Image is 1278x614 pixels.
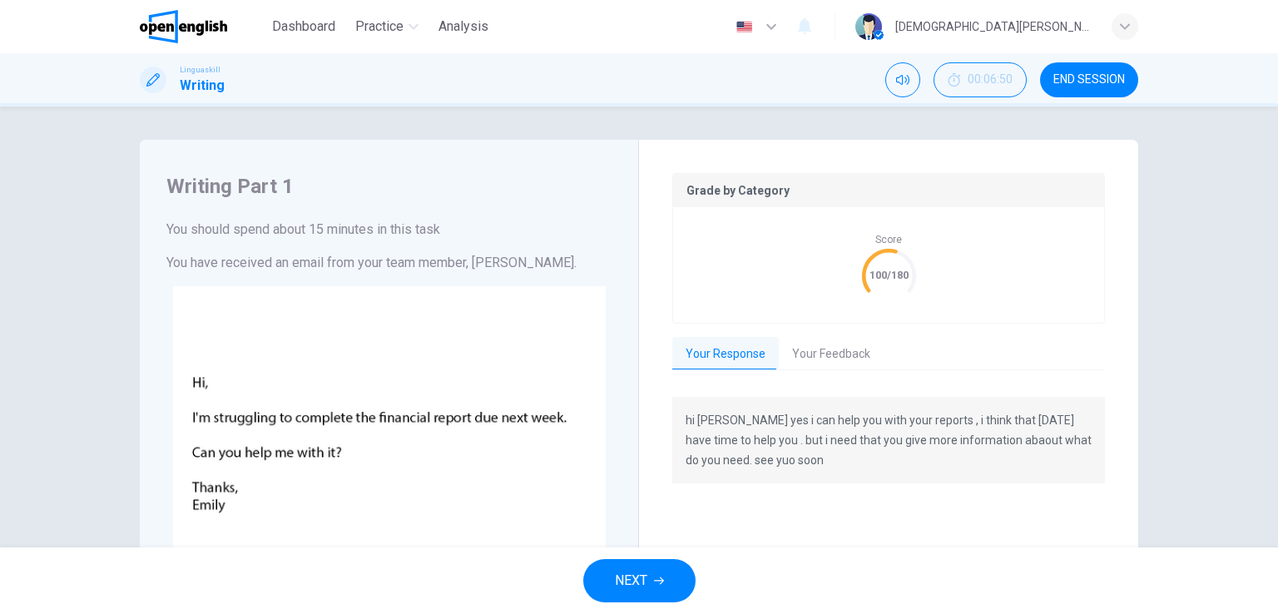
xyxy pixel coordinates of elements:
h1: Writing [180,76,225,96]
div: Hide [934,62,1027,97]
span: 00:06:50 [968,73,1013,87]
span: Practice [355,17,404,37]
button: Practice [349,12,425,42]
span: END SESSION [1053,73,1125,87]
h6: You should spend about 15 minutes in this task [166,220,612,240]
button: Click to Zoom [317,439,462,479]
button: Analysis [432,12,495,42]
a: OpenEnglish logo [140,10,265,43]
img: Profile picture [855,13,882,40]
p: hi [PERSON_NAME] yes i can help you with your reports , i think that [DATE] have time to help you... [686,410,1092,470]
span: Score [875,234,902,245]
div: [DEMOGRAPHIC_DATA][PERSON_NAME] [895,17,1092,37]
div: basic tabs example [672,337,1105,372]
span: Analysis [438,17,488,37]
img: OpenEnglish logo [140,10,227,43]
div: Mute [885,62,920,97]
text: 100/180 [869,269,909,281]
h4: Writing Part 1 [166,173,612,200]
h6: You have received an email from your team member, [PERSON_NAME]. [166,253,612,273]
button: Your Feedback [779,337,884,372]
span: Linguaskill [180,64,220,76]
span: NEXT [615,569,647,592]
button: Your Response [672,337,779,372]
button: NEXT [583,559,696,602]
p: Grade by Category [686,184,1091,197]
button: END SESSION [1040,62,1138,97]
img: en [734,21,755,33]
span: Dashboard [272,17,335,37]
button: 00:06:50 [934,62,1027,97]
button: Dashboard [265,12,342,42]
